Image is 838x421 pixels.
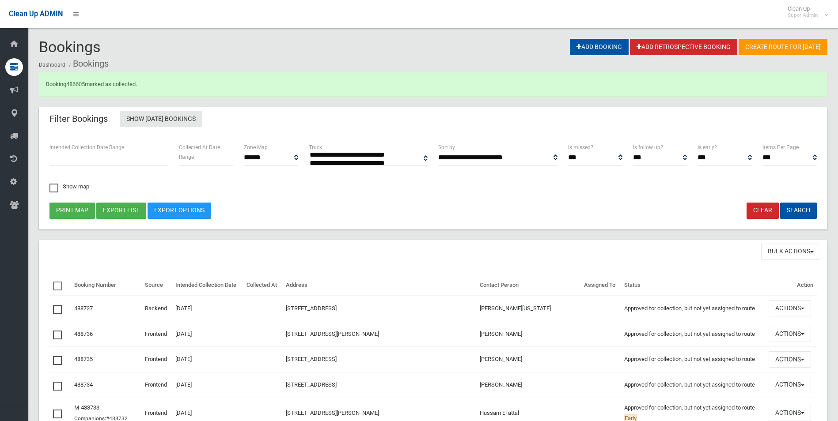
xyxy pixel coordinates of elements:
[141,275,172,296] th: Source
[96,203,146,219] button: Export list
[739,39,827,55] a: Create route for [DATE]
[172,275,243,296] th: Intended Collection Date
[282,275,476,296] th: Address
[309,143,322,152] label: Truck
[783,5,827,19] span: Clean Up
[286,331,379,337] a: [STREET_ADDRESS][PERSON_NAME]
[761,244,820,260] button: Bulk Actions
[765,275,817,296] th: Action
[769,377,811,393] button: Actions
[621,347,765,372] td: Approved for collection, but not yet assigned to route
[172,321,243,347] td: [DATE]
[172,372,243,398] td: [DATE]
[769,326,811,342] button: Actions
[120,111,202,127] a: Show [DATE] Bookings
[74,305,93,312] a: 488737
[769,405,811,421] button: Actions
[780,203,817,219] button: Search
[74,331,93,337] a: 488736
[148,203,211,219] a: Export Options
[621,295,765,321] td: Approved for collection, but not yet assigned to route
[476,295,580,321] td: [PERSON_NAME][US_STATE]
[39,62,65,68] a: Dashboard
[476,347,580,372] td: [PERSON_NAME]
[39,110,118,128] header: Filter Bookings
[66,81,85,87] a: 486605
[39,38,101,56] span: Bookings
[49,203,95,219] button: Print map
[630,39,737,55] a: Add Retrospective Booking
[141,321,172,347] td: Frontend
[621,372,765,398] td: Approved for collection, but not yet assigned to route
[570,39,629,55] a: Add Booking
[141,295,172,321] td: Backend
[286,381,337,388] a: [STREET_ADDRESS]
[39,72,827,97] div: Booking marked as collected.
[74,404,99,411] a: M-488733
[71,275,141,296] th: Booking Number
[74,381,93,388] a: 488734
[286,305,337,312] a: [STREET_ADDRESS]
[67,56,109,72] li: Bookings
[476,275,580,296] th: Contact Person
[49,184,89,189] span: Show map
[74,356,93,362] a: 488735
[580,275,621,296] th: Assigned To
[621,321,765,347] td: Approved for collection, but not yet assigned to route
[9,10,63,18] span: Clean Up ADMIN
[172,295,243,321] td: [DATE]
[769,351,811,368] button: Actions
[141,372,172,398] td: Frontend
[621,275,765,296] th: Status
[141,347,172,372] td: Frontend
[769,300,811,316] button: Actions
[286,356,337,362] a: [STREET_ADDRESS]
[476,321,580,347] td: [PERSON_NAME]
[788,12,818,19] small: Super Admin
[476,372,580,398] td: [PERSON_NAME]
[243,275,282,296] th: Collected At
[172,347,243,372] td: [DATE]
[747,203,779,219] a: Clear
[286,410,379,416] a: [STREET_ADDRESS][PERSON_NAME]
